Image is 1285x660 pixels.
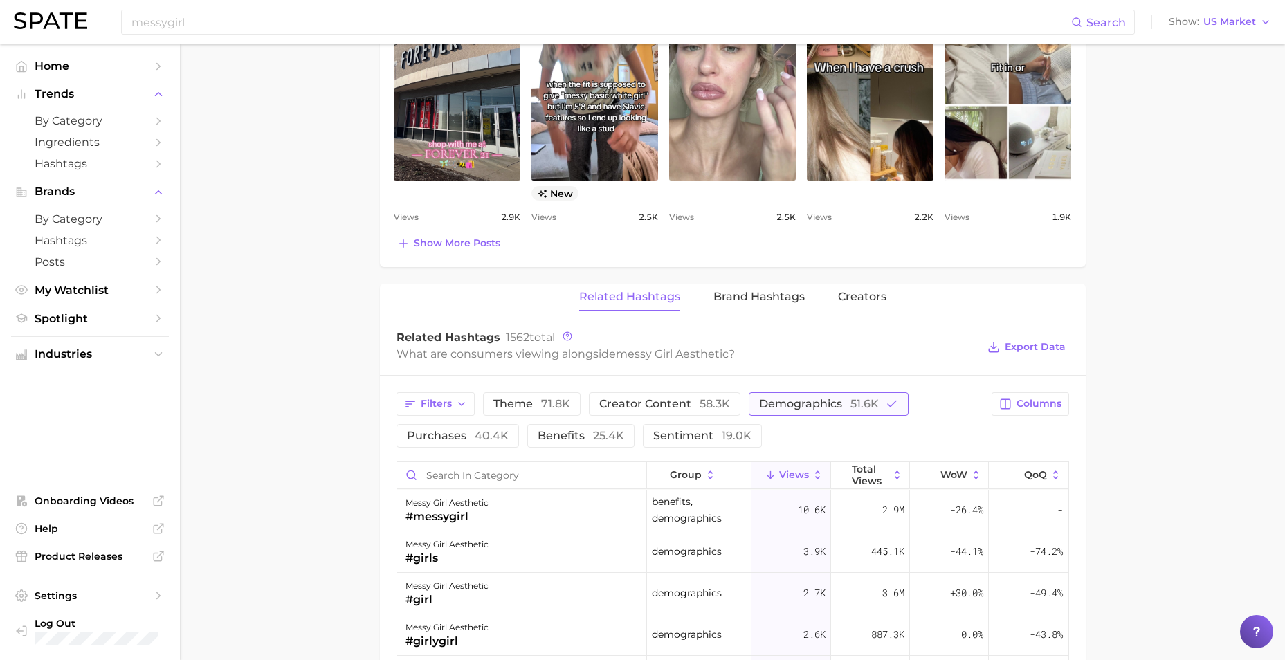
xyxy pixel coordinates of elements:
[506,331,555,344] span: total
[11,230,169,251] a: Hashtags
[405,495,489,511] div: messy girl aesthetic
[751,462,830,489] button: Views
[700,397,730,410] span: 58.3k
[397,614,1068,656] button: messy girl aesthetic#girlygirldemographics2.6k887.3k0.0%-43.8%
[950,502,983,518] span: -26.4%
[989,462,1068,489] button: QoQ
[807,209,832,226] span: Views
[652,493,747,526] span: benefits, demographics
[397,392,475,416] button: Filters
[11,110,169,131] a: by Category
[35,522,145,535] span: Help
[35,234,145,247] span: Hashtags
[961,626,983,643] span: 0.0%
[501,209,520,226] span: 2.9k
[11,518,169,539] a: Help
[803,626,826,643] span: 2.6k
[669,209,694,226] span: Views
[1005,341,1066,353] span: Export Data
[405,508,489,525] div: #messygirl
[713,291,805,303] span: Brand Hashtags
[579,291,680,303] span: Related Hashtags
[1086,16,1126,29] span: Search
[35,617,158,630] span: Log Out
[506,331,529,344] span: 1562
[493,398,570,410] span: theme
[541,397,570,410] span: 71.8k
[1030,585,1063,601] span: -49.4%
[35,59,145,73] span: Home
[831,462,910,489] button: Total Views
[616,347,729,360] span: messy girl aesthetic
[670,469,702,480] span: group
[35,495,145,507] span: Onboarding Videos
[984,338,1068,357] button: Export Data
[11,208,169,230] a: by Category
[397,345,978,363] div: What are consumers viewing alongside ?
[1024,469,1047,480] span: QoQ
[852,464,888,486] span: Total Views
[130,10,1071,34] input: Search here for a brand, industry, or ingredient
[397,531,1068,573] button: messy girl aesthetic#girlsdemographics3.9k445.1k-44.1%-74.2%
[397,462,646,488] input: Search in category
[1165,13,1275,31] button: ShowUS Market
[1030,543,1063,560] span: -74.2%
[11,181,169,202] button: Brands
[531,186,579,201] span: new
[1052,209,1071,226] span: 1.9k
[11,55,169,77] a: Home
[652,585,722,601] span: demographics
[803,585,826,601] span: 2.7k
[1203,18,1256,26] span: US Market
[405,592,489,608] div: #girl
[850,397,879,410] span: 51.6k
[838,291,886,303] span: Creators
[950,543,983,560] span: -44.1%
[35,114,145,127] span: by Category
[531,209,556,226] span: Views
[871,543,904,560] span: 445.1k
[35,157,145,170] span: Hashtags
[11,84,169,104] button: Trends
[414,237,500,249] span: Show more posts
[652,543,722,560] span: demographics
[945,209,969,226] span: Views
[882,502,904,518] span: 2.9m
[11,131,169,153] a: Ingredients
[35,185,145,198] span: Brands
[35,348,145,360] span: Industries
[405,633,489,650] div: #girlygirl
[538,430,624,441] span: benefits
[798,502,826,518] span: 10.6k
[882,585,904,601] span: 3.6m
[11,613,169,649] a: Log out. Currently logged in with e-mail lerae.matz@unilever.com.
[776,209,796,226] span: 2.5k
[950,585,983,601] span: +30.0%
[1030,626,1063,643] span: -43.8%
[11,251,169,273] a: Posts
[1169,18,1199,26] span: Show
[35,550,145,562] span: Product Releases
[405,550,489,567] div: #girls
[397,573,1068,614] button: messy girl aesthetic#girldemographics2.7k3.6m+30.0%-49.4%
[14,12,87,29] img: SPATE
[405,536,489,553] div: messy girl aesthetic
[779,469,809,480] span: Views
[940,469,967,480] span: WoW
[421,398,452,410] span: Filters
[394,234,504,253] button: Show more posts
[759,398,879,410] span: demographics
[871,626,904,643] span: 887.3k
[11,585,169,606] a: Settings
[11,546,169,567] a: Product Releases
[35,136,145,149] span: Ingredients
[803,543,826,560] span: 3.9k
[910,462,989,489] button: WoW
[11,279,169,301] a: My Watchlist
[35,312,145,325] span: Spotlight
[647,462,752,489] button: group
[11,344,169,365] button: Industries
[599,398,730,410] span: creator content
[35,589,145,602] span: Settings
[405,619,489,636] div: messy girl aesthetic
